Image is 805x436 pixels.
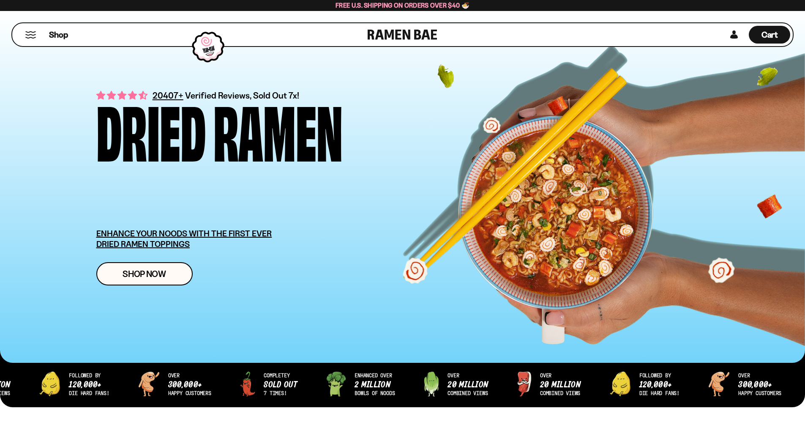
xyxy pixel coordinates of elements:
[336,1,469,9] span: Free U.S. Shipping on Orders over $40 🍜
[761,30,778,40] span: Cart
[123,269,166,278] span: Shop Now
[96,100,206,158] div: Dried
[213,100,343,158] div: Ramen
[49,26,68,44] a: Shop
[25,31,36,38] button: Mobile Menu Trigger
[96,262,193,285] a: Shop Now
[749,23,790,46] div: Cart
[49,29,68,41] span: Shop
